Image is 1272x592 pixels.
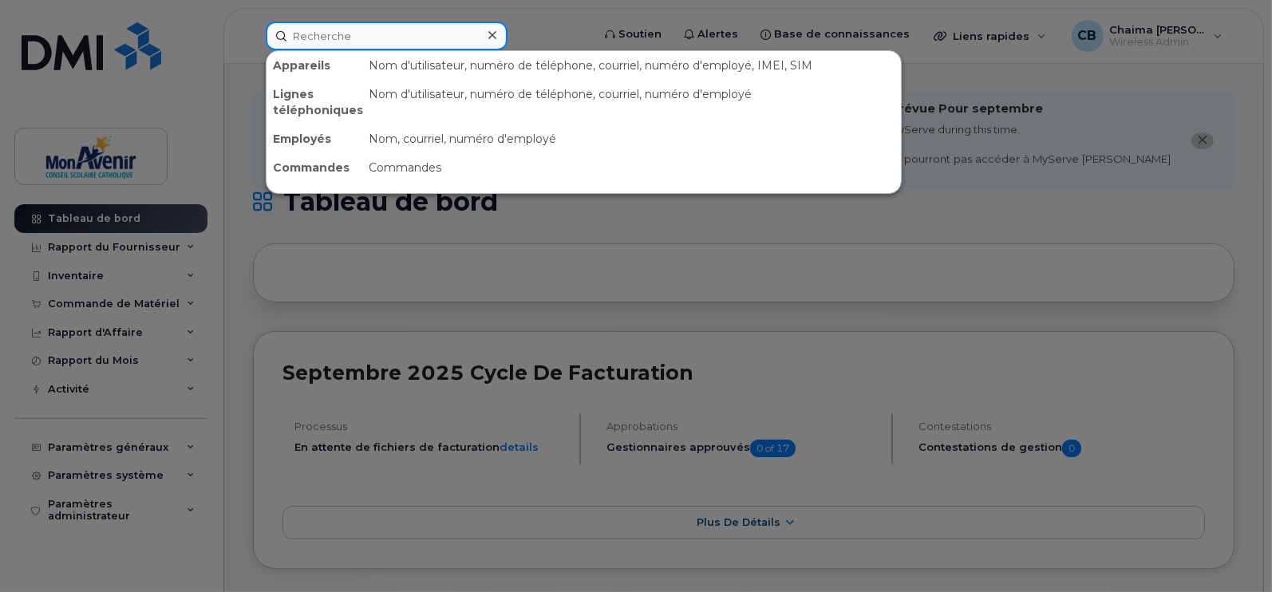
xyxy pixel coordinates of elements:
[362,51,901,80] div: Nom d'utilisateur, numéro de téléphone, courriel, numéro d'employé, IMEI, SIM
[267,124,362,153] div: Employés
[362,80,901,124] div: Nom d'utilisateur, numéro de téléphone, courriel, numéro d'employé
[362,153,901,182] div: Commandes
[362,124,901,153] div: Nom, courriel, numéro d'employé
[267,80,362,124] div: Lignes téléphoniques
[267,51,362,80] div: Appareils
[267,153,362,182] div: Commandes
